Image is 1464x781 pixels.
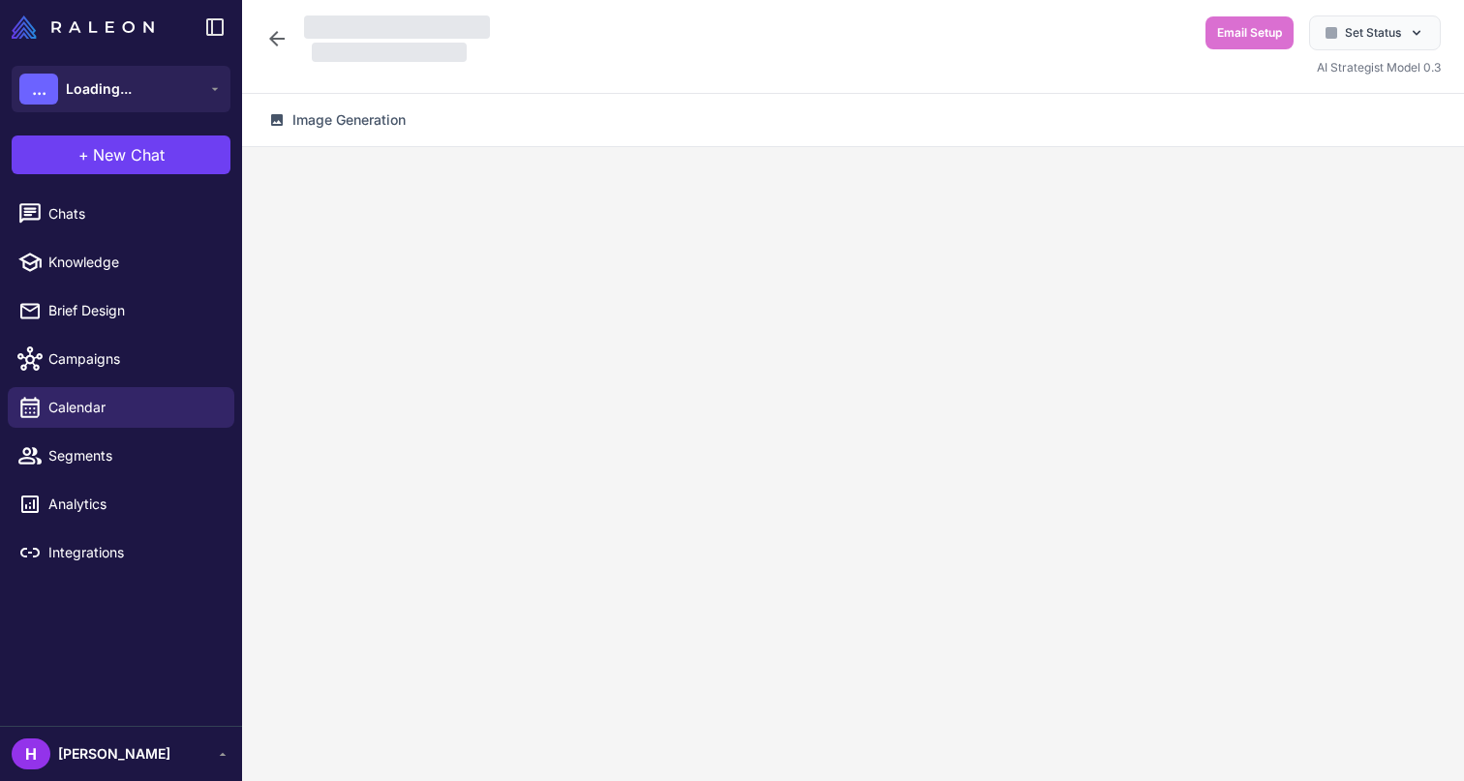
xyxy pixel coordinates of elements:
[12,135,230,174] button: +New Chat
[292,109,406,131] span: Image Generation
[8,242,234,283] a: Knowledge
[1345,24,1401,42] span: Set Status
[48,397,219,418] span: Calendar
[1205,16,1294,49] button: Email Setup
[1217,24,1282,42] span: Email Setup
[66,78,132,100] span: Loading...
[12,738,50,769] div: H
[48,300,219,321] span: Brief Design
[78,143,89,166] span: +
[48,348,219,370] span: Campaigns
[48,445,219,466] span: Segments
[1317,60,1441,75] span: AI Strategist Model 0.3
[48,252,219,273] span: Knowledge
[58,743,170,765] span: [PERSON_NAME]
[8,484,234,525] a: Analytics
[19,74,58,105] div: ...
[8,290,234,331] a: Brief Design
[8,194,234,234] a: Chats
[258,102,417,138] button: Image Generation
[93,143,165,166] span: New Chat
[12,15,162,39] a: Raleon Logo
[8,532,234,573] a: Integrations
[12,66,230,112] button: ...Loading...
[8,436,234,476] a: Segments
[8,339,234,379] a: Campaigns
[48,542,219,563] span: Integrations
[12,15,154,39] img: Raleon Logo
[48,494,219,515] span: Analytics
[8,387,234,428] a: Calendar
[48,203,219,225] span: Chats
